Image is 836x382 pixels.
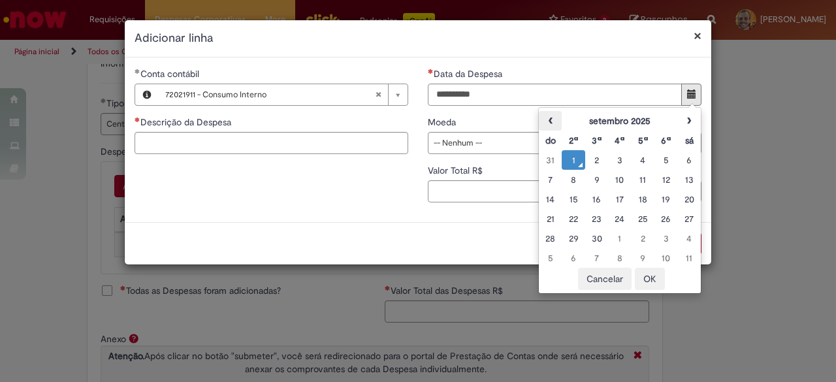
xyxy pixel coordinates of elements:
[611,232,628,245] div: 01 October 2025 Wednesday
[140,68,202,80] span: Necessários - Conta contábil
[694,29,701,42] button: Fechar modal
[140,116,234,128] span: Descrição da Despesa
[428,116,458,128] span: Moeda
[588,193,605,206] div: 16 September 2025 Tuesday
[658,251,674,264] div: 10 October 2025 Friday
[565,153,581,167] div: O seletor de data foi aberto.01 September 2025 Monday
[565,193,581,206] div: 15 September 2025 Monday
[681,193,698,206] div: 20 September 2025 Saturday
[434,68,505,80] span: Data da Despesa
[635,153,651,167] div: 04 September 2025 Thursday
[611,153,628,167] div: 03 September 2025 Wednesday
[611,212,628,225] div: 24 September 2025 Wednesday
[542,153,558,167] div: 31 August 2025 Sunday
[681,251,698,264] div: 11 October 2025 Saturday
[539,131,562,150] th: Domingo
[428,69,434,74] span: Necessários
[542,251,558,264] div: 05 October 2025 Sunday
[578,268,632,290] button: Cancelar
[428,180,701,202] input: Valor Total R$
[542,212,558,225] div: 21 September 2025 Sunday
[678,131,701,150] th: Sábado
[588,173,605,186] div: 09 September 2025 Tuesday
[588,153,605,167] div: 02 September 2025 Tuesday
[681,153,698,167] div: 06 September 2025 Saturday
[635,173,651,186] div: 11 September 2025 Thursday
[611,173,628,186] div: 10 September 2025 Wednesday
[658,153,674,167] div: 05 September 2025 Friday
[588,232,605,245] div: 30 September 2025 Tuesday
[542,173,558,186] div: 07 September 2025 Sunday
[588,212,605,225] div: 23 September 2025 Tuesday
[135,30,701,47] h2: Adicionar linha
[681,232,698,245] div: 04 October 2025 Saturday
[428,165,485,176] span: Valor Total R$
[681,84,701,106] button: Mostrar calendário para Data da Despesa
[658,193,674,206] div: 19 September 2025 Friday
[165,84,375,105] span: 72021911 - Consumo Interno
[135,117,140,122] span: Necessários
[681,212,698,225] div: 27 September 2025 Saturday
[635,268,665,290] button: OK
[428,84,682,106] input: Data da Despesa
[632,131,654,150] th: Quinta-feira
[611,193,628,206] div: 17 September 2025 Wednesday
[565,212,581,225] div: 22 September 2025 Monday
[658,212,674,225] div: 26 September 2025 Friday
[588,251,605,264] div: 07 October 2025 Tuesday
[368,84,388,105] abbr: Limpar campo Conta contábil
[565,251,581,264] div: 06 October 2025 Monday
[565,232,581,245] div: 29 September 2025 Monday
[658,173,674,186] div: 12 September 2025 Friday
[654,131,677,150] th: Sexta-feira
[635,212,651,225] div: 25 September 2025 Thursday
[635,193,651,206] div: 18 September 2025 Thursday
[539,111,562,131] th: Mês anterior
[542,193,558,206] div: 14 September 2025 Sunday
[611,251,628,264] div: 08 October 2025 Wednesday
[635,232,651,245] div: 02 October 2025 Thursday
[562,131,585,150] th: Segunda-feira
[135,132,408,154] input: Descrição da Despesa
[678,111,701,131] th: Próximo mês
[585,131,608,150] th: Terça-feira
[159,84,408,105] a: 72021911 - Consumo InternoLimpar campo Conta contábil
[565,173,581,186] div: 08 September 2025 Monday
[562,111,677,131] th: setembro 2025. Alternar mês
[658,232,674,245] div: 03 October 2025 Friday
[542,232,558,245] div: 28 September 2025 Sunday
[135,69,140,74] span: Obrigatório Preenchido
[538,107,701,294] div: Escolher data
[681,173,698,186] div: 13 September 2025 Saturday
[135,84,159,105] button: Conta contábil, Visualizar este registro 72021911 - Consumo Interno
[635,251,651,264] div: 09 October 2025 Thursday
[434,133,675,153] span: -- Nenhum --
[608,131,631,150] th: Quarta-feira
